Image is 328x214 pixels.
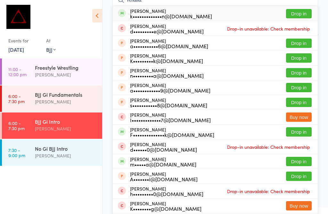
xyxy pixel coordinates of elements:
div: [PERSON_NAME] [35,98,97,105]
div: [PERSON_NAME] [130,8,212,19]
div: [PERSON_NAME] [130,112,211,122]
span: Drop-in unavailable: Check membership [225,142,312,152]
div: s•••••••••••8@[DOMAIN_NAME] [130,103,207,108]
div: BJJ [46,46,56,53]
div: [PERSON_NAME] [130,142,197,152]
div: I•••••••••••••7@[DOMAIN_NAME] [130,117,211,122]
div: No Gi BJJ Intro [35,145,97,152]
div: [PERSON_NAME] [35,125,97,132]
a: 11:00 -12:00 pmFreestyle Wrestling[PERSON_NAME] [2,58,102,85]
button: Drop in [286,53,312,63]
div: [PERSON_NAME] [35,71,97,78]
a: 6:00 -7:30 pmBJJ Gi Fundamentals[PERSON_NAME] [2,85,102,112]
div: BJJ Gi Fundamentals [35,91,97,98]
div: d••••••0@[DOMAIN_NAME] [130,147,197,152]
button: Buy now [286,201,312,210]
div: m•••••a@[DOMAIN_NAME] [130,162,196,167]
div: At [46,35,56,46]
button: Drop in [286,127,312,137]
div: [PERSON_NAME] [130,201,201,211]
div: [PERSON_NAME] [130,23,204,34]
div: K•••••••••k@[DOMAIN_NAME] [130,58,203,63]
a: 6:00 -7:30 pmBJJ Gi Intro[PERSON_NAME] [2,112,102,139]
time: 7:30 - 9:00 pm [8,147,25,158]
div: [PERSON_NAME] [130,156,196,167]
span: Drop-in unavailable: Check membership [225,186,312,196]
button: Drop in [286,157,312,166]
div: a•••••••••••6@[DOMAIN_NAME] [130,43,208,49]
time: 11:00 - 12:00 pm [8,67,27,77]
div: A•••••••i@[DOMAIN_NAME] [130,176,198,182]
button: Drop in [286,98,312,107]
a: [DATE] [8,46,24,53]
div: [PERSON_NAME] [130,38,208,49]
a: 7:30 -9:00 pmNo Gi BJJ Intro[PERSON_NAME] [2,139,102,166]
div: [PERSON_NAME] [130,68,204,78]
div: k•••••••••••••n@[DOMAIN_NAME] [130,13,212,19]
div: [PERSON_NAME] [130,127,214,137]
button: Drop in [286,172,312,181]
div: a••••••••••••9@[DOMAIN_NAME] [130,88,210,93]
button: Drop in [286,9,312,18]
div: [PERSON_NAME] [130,83,210,93]
div: K••••••••g@[DOMAIN_NAME] [130,206,201,211]
div: [PERSON_NAME] [130,186,203,196]
div: F••••••••••••••k@[DOMAIN_NAME] [130,132,214,137]
div: BJJ Gi Intro [35,118,97,125]
button: Buy now [286,112,312,122]
div: Events for [8,35,40,46]
div: [PERSON_NAME] [35,152,97,159]
span: Drop-in unavailable: Check membership [225,24,312,33]
button: Drop in [286,83,312,92]
div: Freestyle Wrestling [35,64,97,71]
div: d•••••••••e@[DOMAIN_NAME] [130,29,204,34]
div: [PERSON_NAME] [130,53,203,63]
button: Drop in [286,39,312,48]
img: Dominance MMA Thomastown [6,5,30,29]
button: Drop in [286,68,312,77]
time: 6:00 - 7:30 pm [8,94,25,104]
div: h•••••••••0@[DOMAIN_NAME] [130,191,203,196]
div: [PERSON_NAME] [130,171,198,182]
time: 6:00 - 7:30 pm [8,120,25,131]
div: n•••••••••a@[DOMAIN_NAME] [130,73,204,78]
div: [PERSON_NAME] [130,97,207,108]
